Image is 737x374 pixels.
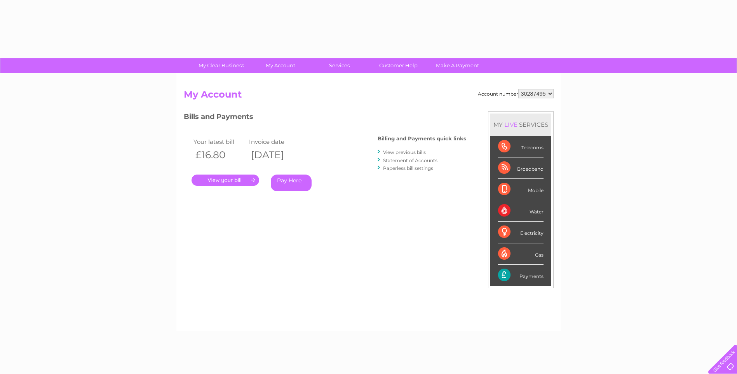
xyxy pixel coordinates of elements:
[498,136,544,157] div: Telecoms
[498,157,544,179] div: Broadband
[248,58,312,73] a: My Account
[271,175,312,191] a: Pay Here
[478,89,554,98] div: Account number
[247,147,303,163] th: [DATE]
[184,111,466,125] h3: Bills and Payments
[189,58,253,73] a: My Clear Business
[425,58,490,73] a: Make A Payment
[498,200,544,222] div: Water
[307,58,371,73] a: Services
[247,136,303,147] td: Invoice date
[383,149,426,155] a: View previous bills
[498,243,544,265] div: Gas
[192,147,247,163] th: £16.80
[192,136,247,147] td: Your latest bill
[383,165,433,171] a: Paperless bill settings
[490,114,551,136] div: MY SERVICES
[498,265,544,286] div: Payments
[192,175,259,186] a: .
[378,136,466,142] h4: Billing and Payments quick links
[498,179,544,200] div: Mobile
[498,222,544,243] div: Electricity
[503,121,519,128] div: LIVE
[366,58,430,73] a: Customer Help
[383,157,437,163] a: Statement of Accounts
[184,89,554,104] h2: My Account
